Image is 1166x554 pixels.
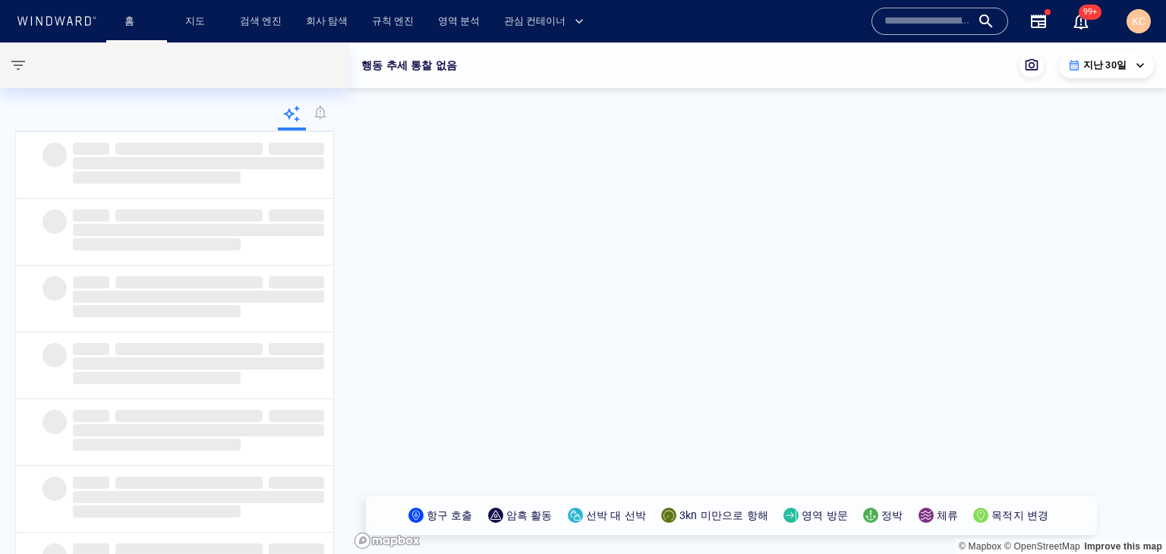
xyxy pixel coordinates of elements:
[269,209,324,222] span: ‌
[427,506,473,524] p: 항구 호출
[269,143,324,155] span: ‌
[73,276,109,288] span: ‌
[73,410,109,422] span: ‌
[991,506,1048,524] p: 목적지 변경
[73,439,241,451] span: ‌
[173,8,222,35] button: 지도
[115,477,263,489] span: ‌
[73,224,324,236] span: ‌
[354,532,421,549] a: Mapbox logo
[179,8,216,35] a: 지도
[959,541,1001,552] a: Mapbox
[43,410,67,434] span: ‌
[73,477,109,489] span: ‌
[43,276,67,301] span: ‌
[269,343,324,355] span: ‌
[73,172,241,184] span: ‌
[269,410,324,422] span: ‌
[1004,541,1080,552] a: OpenStreetMap
[73,372,241,384] span: ‌
[73,357,324,370] span: ‌
[115,343,263,355] span: ‌
[802,506,848,524] p: 영역 방문
[115,143,263,155] span: ‌
[73,291,324,303] span: ‌
[115,410,263,422] span: ‌
[504,13,584,30] span: 관심 컨테이너
[73,209,109,222] span: ‌
[1123,6,1154,36] button: KC
[73,424,324,436] span: ‌
[43,209,67,234] span: ‌
[115,209,263,222] span: ‌
[1084,541,1162,552] a: Map feedback
[73,491,324,503] span: ‌
[43,143,67,167] span: ‌
[269,477,324,489] span: ‌
[1132,15,1146,27] span: KC
[506,506,553,524] p: 암흑 활동
[118,8,155,35] a: 홈
[1079,5,1101,20] span: 99+
[73,238,241,250] span: ‌
[73,143,109,155] span: ‌
[937,506,958,524] p: 체류
[269,276,324,288] span: ‌
[1068,58,1145,72] div: 지난 30일
[112,8,161,35] button: 홈
[73,157,324,169] span: ‌
[366,8,420,35] a: 규칙 엔진
[1101,486,1155,543] iframe: Chat
[234,8,288,35] a: 검색 엔진
[881,506,903,524] p: 정박
[73,343,109,355] span: ‌
[498,8,597,35] button: 관심 컨테이너
[1083,58,1127,72] p: 지난 30일
[115,276,263,288] span: ‌
[679,506,768,524] p: 3kn 미만으로 항해
[432,8,486,35] a: 영역 분석
[1063,3,1099,39] button: 99+
[1072,12,1090,30] div: 알림 센터
[73,505,241,518] span: ‌
[349,42,1166,554] canvas: Map
[43,343,67,367] span: ‌
[43,477,67,501] span: ‌
[300,8,354,35] a: 회사 탐색
[586,506,646,524] p: 선박 대 선박
[361,56,457,74] p: 행동 추세 통찰 없음
[73,305,241,317] span: ‌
